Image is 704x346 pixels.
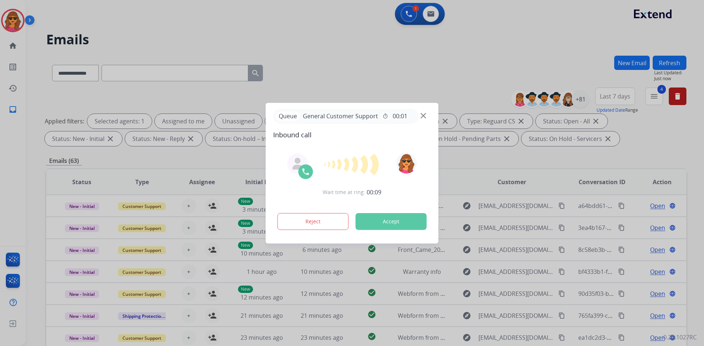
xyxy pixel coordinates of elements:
[292,158,304,170] img: agent-avatar
[323,189,365,196] span: Wait time at ring:
[276,112,300,121] p: Queue
[356,213,427,230] button: Accept
[278,213,349,230] button: Reject
[396,153,417,174] img: avatar
[663,333,697,342] p: 0.20.1027RC
[367,188,381,197] span: 00:09
[301,167,310,176] img: call-icon
[393,112,407,120] span: 00:01
[421,113,426,118] img: close-button
[300,112,381,120] span: General Customer Support
[382,113,388,119] mat-icon: timer
[273,130,431,140] span: Inbound call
